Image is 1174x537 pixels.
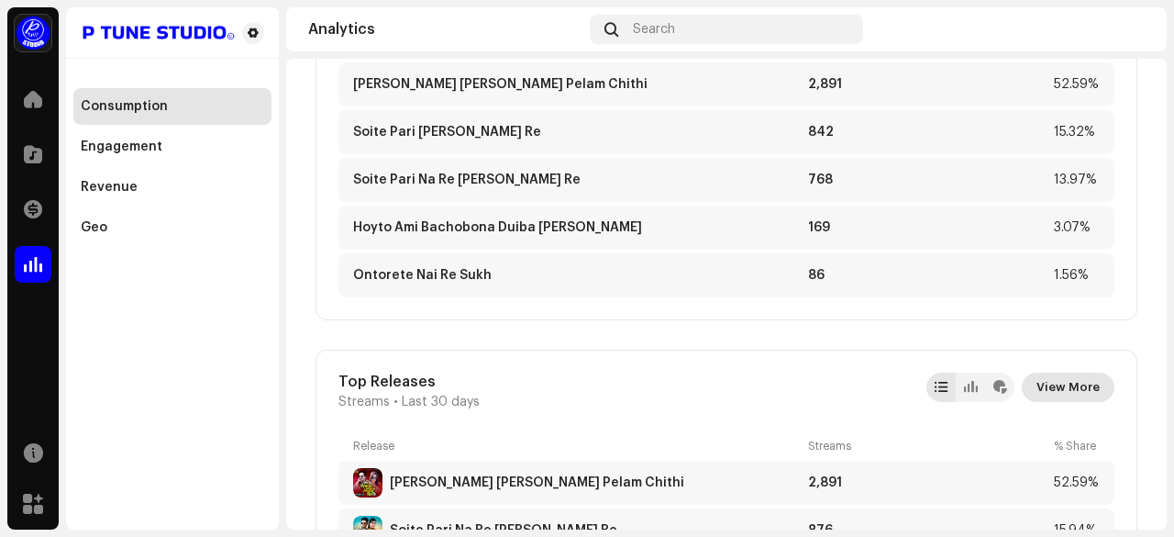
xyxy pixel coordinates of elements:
div: % Share [1054,439,1100,453]
span: Streams [338,395,390,409]
div: Soite Pari Na Re Doyal Re [353,173,581,187]
span: Last 30 days [402,395,480,409]
div: 13.97% [1054,173,1100,187]
re-m-nav-item: Engagement [73,129,271,165]
div: Soite Pari Nare Doyal Re [353,125,541,140]
div: Puspe Vora Tomar Pelam Chithi [390,475,684,490]
div: 52.59% [1054,475,1100,490]
div: 52.59% [1054,77,1100,92]
div: Revenue [81,180,138,195]
div: 1.56% [1054,268,1100,283]
img: a1dd4b00-069a-4dd5-89ed-38fbdf7e908f [15,15,51,51]
span: View More [1036,369,1100,406]
div: Top Releases [338,373,480,391]
button: View More [1022,373,1114,402]
div: 3.07% [1054,220,1100,235]
div: Engagement [81,140,162,154]
div: Streams [808,439,1047,453]
div: 2,891 [808,77,1047,92]
div: Geo [81,220,107,235]
div: 842 [808,125,1047,140]
img: 4a01500c-8103-42f4-b7f9-01936f9e99d0 [81,22,235,44]
div: 169 [808,220,1047,235]
div: Puspe Vora Tomar Pelam Chithi [353,77,648,92]
re-m-nav-item: Revenue [73,169,271,206]
img: 8e1408ee-2a30-46be-bb3d-f8c19cdd8e44 [1115,15,1145,44]
div: 768 [808,173,1047,187]
div: Hoyto Ami Bachobona Duiba Gelo Bela [353,220,642,235]
span: • [393,395,398,409]
div: 15.32% [1054,125,1100,140]
div: 2,891 [808,475,1047,490]
re-m-nav-item: Consumption [73,88,271,125]
span: Search [633,22,675,37]
re-m-nav-item: Geo [73,209,271,246]
div: Ontorete Nai Re Sukh [353,268,492,283]
div: Consumption [81,99,168,114]
div: Analytics [308,22,582,37]
img: EE884D7B-09C8-46D7-931E-1C325A7305FA [353,468,382,498]
div: Release [353,439,801,453]
div: 86 [808,268,1047,283]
